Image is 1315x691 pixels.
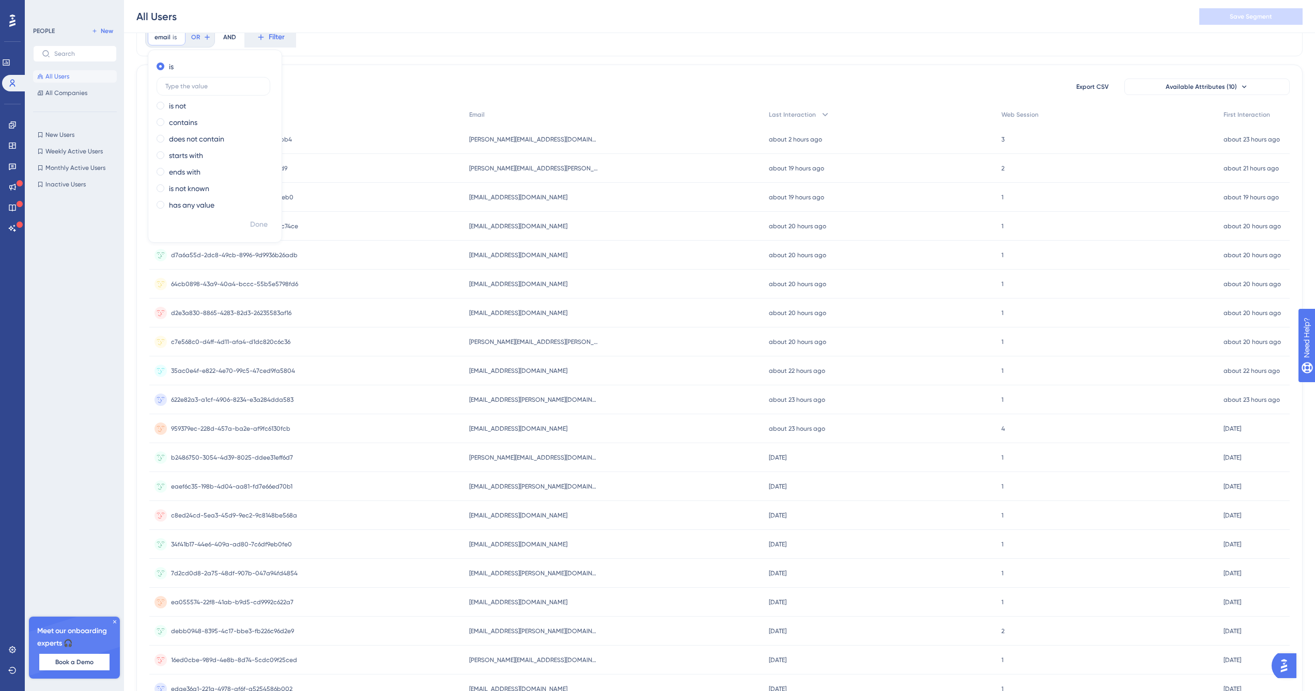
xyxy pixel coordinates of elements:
span: [EMAIL_ADDRESS][PERSON_NAME][DOMAIN_NAME] [469,396,598,404]
span: Need Help? [24,3,65,15]
time: about 19 hours ago [769,165,824,172]
span: Book a Demo [55,658,94,666]
time: about 23 hours ago [769,425,825,432]
button: Save Segment [1199,8,1303,25]
iframe: UserGuiding AI Assistant Launcher [1272,650,1303,681]
span: 34f41b17-44e6-409a-ad80-7c6df9eb0fe0 [171,540,292,548]
time: [DATE] [1224,541,1241,548]
span: Inactive Users [45,180,86,189]
time: about 20 hours ago [769,338,826,345]
span: Available Attributes (10) [1166,83,1237,91]
time: [DATE] [769,541,786,548]
span: eaef6c35-198b-4d04-aa81-fd7e66ed70b1 [171,482,292,491]
button: Book a Demo [39,654,110,670]
time: [DATE] [1224,483,1241,490]
div: PEOPLE [33,27,55,35]
label: starts with [169,149,203,162]
span: 2 [1001,627,1004,635]
span: Weekly Active Users [45,147,103,155]
button: Done [244,215,273,234]
span: 64cb0898-43a9-40a4-bccc-55b5e5798fd6 [171,280,298,288]
span: debb0948-8395-4c17-bbe3-fb226c96d2e9 [171,627,294,635]
time: [DATE] [1224,599,1241,606]
span: Email [469,111,485,119]
span: 1 [1001,511,1003,520]
time: [DATE] [1224,656,1241,664]
span: b2486750-3054-4d39-8025-ddee31eff6d7 [171,453,293,462]
span: [EMAIL_ADDRESS][DOMAIN_NAME] [469,309,567,317]
time: about 20 hours ago [1224,280,1281,288]
label: does not contain [169,133,224,145]
span: [EMAIL_ADDRESS][DOMAIN_NAME] [469,222,567,230]
time: [DATE] [769,656,786,664]
span: All Users [45,72,69,81]
span: [PERSON_NAME][EMAIL_ADDRESS][PERSON_NAME][DOMAIN_NAME] [469,164,598,172]
span: 1 [1001,396,1003,404]
div: AND [223,27,236,48]
span: 7d2cd0d8-2a75-48df-907b-047a94fd4854 [171,569,298,577]
span: [EMAIL_ADDRESS][DOMAIN_NAME] [469,251,567,259]
button: Weekly Active Users [33,145,117,158]
button: Available Attributes (10) [1124,78,1290,95]
button: All Users [33,70,117,83]
time: about 20 hours ago [1224,338,1281,345]
span: 1 [1001,309,1003,317]
time: about 20 hours ago [1224,252,1281,259]
button: Filter [244,27,296,48]
label: is not [169,100,186,112]
span: 1 [1001,367,1003,375]
span: Last Interaction [769,111,816,119]
span: [EMAIL_ADDRESS][PERSON_NAME][DOMAIN_NAME] [469,569,598,577]
span: 622e82a3-a1cf-4906-8234-e3a284dda583 [171,396,293,404]
span: Monthly Active Users [45,164,105,172]
time: [DATE] [1224,512,1241,519]
span: 35ac0e4f-e822-4e70-99c5-47ced9fa5804 [171,367,295,375]
span: Web Session [1001,111,1039,119]
time: [DATE] [1224,570,1241,577]
span: New [101,27,113,35]
time: [DATE] [769,454,786,461]
span: 1 [1001,193,1003,201]
time: [DATE] [1224,627,1241,635]
time: about 20 hours ago [1224,309,1281,317]
span: [EMAIL_ADDRESS][PERSON_NAME][DOMAIN_NAME] [469,627,598,635]
label: ends with [169,166,200,178]
time: [DATE] [769,483,786,490]
time: about 22 hours ago [769,367,825,374]
time: [DATE] [1224,425,1241,432]
span: 1 [1001,280,1003,288]
time: about 21 hours ago [1224,165,1279,172]
time: about 19 hours ago [769,194,824,201]
span: First Interaction [1224,111,1270,119]
span: 1 [1001,598,1003,606]
span: email [154,33,171,41]
time: about 22 hours ago [1224,367,1280,374]
span: 3 [1001,135,1004,144]
span: d7a6a55d-2dc8-49cb-8996-9d9936b26adb [171,251,298,259]
span: 16ed0cbe-989d-4e8b-8d74-5cdc09f25ced [171,656,297,664]
button: All Companies [33,87,117,99]
span: [PERSON_NAME][EMAIL_ADDRESS][DOMAIN_NAME] [469,135,598,144]
time: [DATE] [769,570,786,577]
button: Monthly Active Users [33,162,117,174]
span: is [173,33,177,41]
span: Save Segment [1230,12,1272,21]
time: about 23 hours ago [769,396,825,403]
button: New [88,25,117,37]
span: [EMAIL_ADDRESS][DOMAIN_NAME] [469,367,567,375]
input: Type the value [165,83,261,90]
label: contains [169,116,197,129]
time: [DATE] [769,512,786,519]
span: 1 [1001,338,1003,346]
span: 1 [1001,540,1003,548]
span: 1 [1001,251,1003,259]
span: [EMAIL_ADDRESS][DOMAIN_NAME] [469,511,567,520]
span: 1 [1001,656,1003,664]
time: about 20 hours ago [1224,223,1281,230]
button: OR [190,29,212,45]
span: ea055574-22f8-41ab-b9d5-cd9992c622a7 [171,598,293,606]
span: [EMAIL_ADDRESS][DOMAIN_NAME] [469,598,567,606]
button: Inactive Users [33,178,117,191]
time: about 2 hours ago [769,136,822,143]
